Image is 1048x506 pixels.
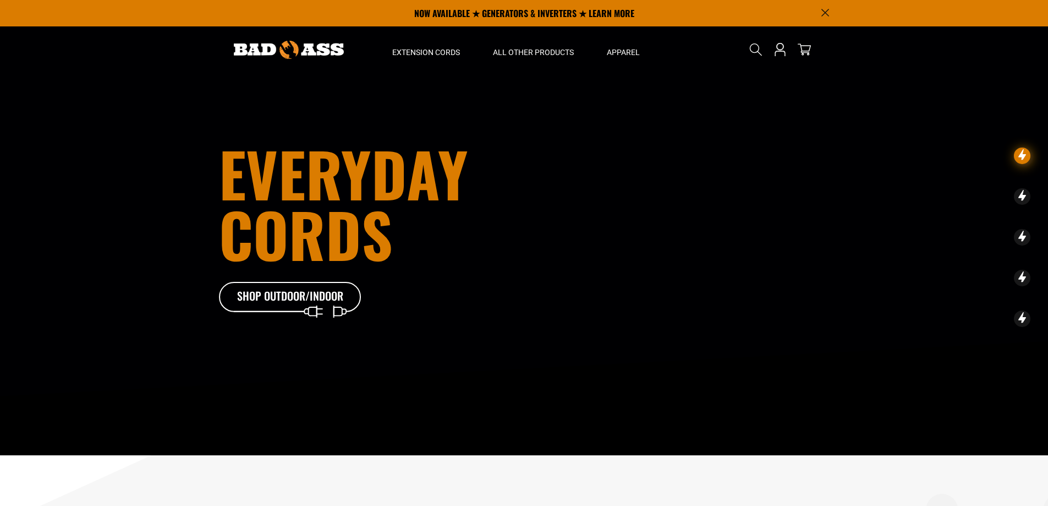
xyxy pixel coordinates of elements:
[493,47,574,57] span: All Other Products
[476,26,590,73] summary: All Other Products
[234,41,344,59] img: Bad Ass Extension Cords
[219,282,362,313] a: Shop Outdoor/Indoor
[219,143,585,264] h1: Everyday cords
[590,26,656,73] summary: Apparel
[376,26,476,73] summary: Extension Cords
[747,41,765,58] summary: Search
[607,47,640,57] span: Apparel
[392,47,460,57] span: Extension Cords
